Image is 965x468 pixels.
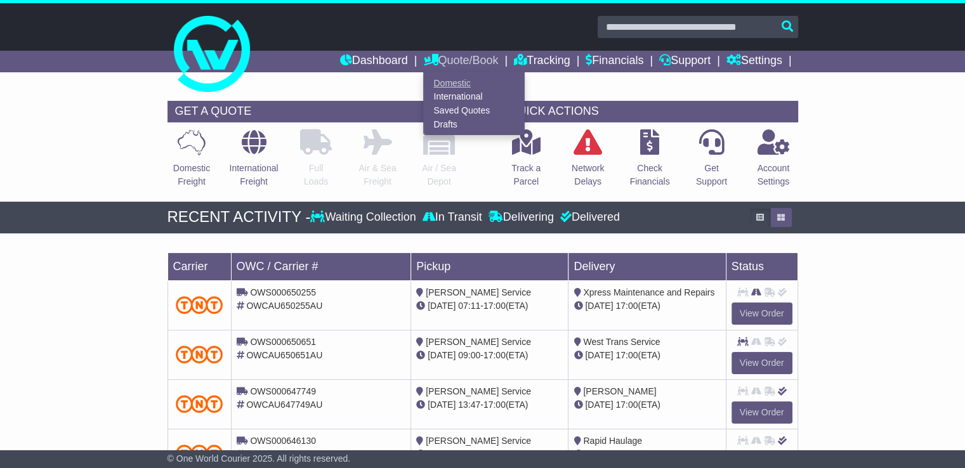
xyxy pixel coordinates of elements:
span: Rapid Haulage [583,436,642,446]
td: Pickup [411,252,568,280]
span: [DATE] [585,350,613,360]
span: 17:00 [615,400,638,410]
p: Domestic Freight [173,162,210,188]
p: Air & Sea Freight [358,162,396,188]
span: 17:00 [483,400,506,410]
span: 17:00 [615,301,638,311]
span: 09:19 [458,449,480,459]
p: Account Settings [758,162,790,188]
td: Carrier [167,252,231,280]
td: OWC / Carrier # [231,252,411,280]
a: DomesticFreight [173,129,211,195]
span: [PERSON_NAME] Service [426,287,531,297]
div: RECENT ACTIVITY - [167,208,311,226]
a: Support [659,51,711,72]
div: Waiting Collection [310,211,419,224]
span: [PERSON_NAME] Service [426,337,531,347]
a: Drafts [424,117,524,131]
span: 17:00 [483,449,506,459]
div: - (ETA) [416,299,563,313]
img: TNT_Domestic.png [176,445,223,462]
div: QUICK ACTIONS [502,101,798,122]
span: [DATE] [428,301,456,311]
p: Check Financials [630,162,670,188]
span: [DATE] [585,400,613,410]
img: TNT_Domestic.png [176,296,223,313]
span: [DATE] [428,449,456,459]
a: Saved Quotes [424,104,524,118]
span: 17:00 [483,350,506,360]
a: Settings [726,51,782,72]
span: 17:00 [483,301,506,311]
img: TNT_Domestic.png [176,395,223,412]
span: 09:00 [458,350,480,360]
div: (ETA) [574,448,720,461]
span: © One World Courier 2025. All rights reserved. [167,453,351,464]
a: View Order [732,401,792,424]
p: International Freight [229,162,278,188]
a: View Order [732,302,792,325]
p: Network Delays [572,162,604,188]
td: Delivery [568,252,726,280]
span: West Trans Service [583,337,660,347]
a: Quote/Book [423,51,498,72]
span: 07:11 [458,301,480,311]
span: [PERSON_NAME] Service [426,436,531,446]
p: Air / Sea Depot [422,162,456,188]
span: [DATE] [585,301,613,311]
a: Tracking [514,51,570,72]
span: OWCAU650255AU [246,301,322,311]
div: - (ETA) [416,448,563,461]
span: OWCAU650651AU [246,350,322,360]
p: Track a Parcel [511,162,541,188]
p: Full Loads [300,162,332,188]
span: [PERSON_NAME] [583,386,656,396]
a: CheckFinancials [629,129,671,195]
a: NetworkDelays [571,129,605,195]
span: OWS000647749 [250,386,316,396]
span: OWS000650255 [250,287,316,297]
span: [PERSON_NAME] Service [426,386,531,396]
a: Domestic [424,76,524,90]
p: Get Support [696,162,727,188]
span: OWS000646130 [250,436,316,446]
td: Status [726,252,798,280]
div: (ETA) [574,398,720,412]
span: Xpress Maintenance and Repairs [583,287,714,297]
a: International [424,90,524,104]
div: (ETA) [574,349,720,362]
span: OWCAU647749AU [246,400,322,410]
span: OWCAU646130AU [246,449,322,459]
span: 17:00 [615,449,638,459]
div: - (ETA) [416,398,563,412]
span: OWS000650651 [250,337,316,347]
a: Track aParcel [511,129,541,195]
span: [DATE] [585,449,613,459]
div: (ETA) [574,299,720,313]
a: Dashboard [340,51,408,72]
span: 17:00 [615,350,638,360]
a: View Order [732,352,792,374]
div: Delivering [485,211,557,224]
div: GET A QUOTE [167,101,464,122]
span: 13:47 [458,400,480,410]
img: TNT_Domestic.png [176,346,223,363]
div: - (ETA) [416,349,563,362]
a: AccountSettings [757,129,791,195]
span: [DATE] [428,350,456,360]
span: [DATE] [428,400,456,410]
a: GetSupport [695,129,728,195]
a: InternationalFreight [228,129,279,195]
div: Delivered [557,211,620,224]
div: In Transit [419,211,485,224]
a: Financials [586,51,643,72]
div: Quote/Book [423,72,525,135]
